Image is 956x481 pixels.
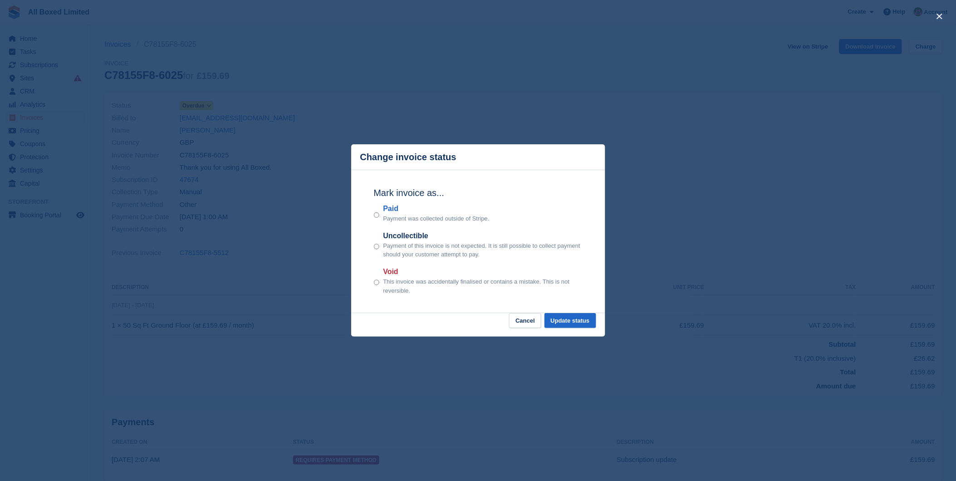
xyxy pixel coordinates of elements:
label: Paid [383,203,489,214]
button: Update status [544,313,596,328]
button: close [932,9,947,24]
h2: Mark invoice as... [374,186,583,200]
p: Payment was collected outside of Stripe. [383,214,489,223]
label: Void [383,266,582,277]
p: Payment of this invoice is not expected. It is still possible to collect payment should your cust... [383,241,582,259]
p: Change invoice status [360,152,456,162]
label: Uncollectible [383,231,582,241]
button: Cancel [509,313,541,328]
p: This invoice was accidentally finalised or contains a mistake. This is not reversible. [383,277,582,295]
